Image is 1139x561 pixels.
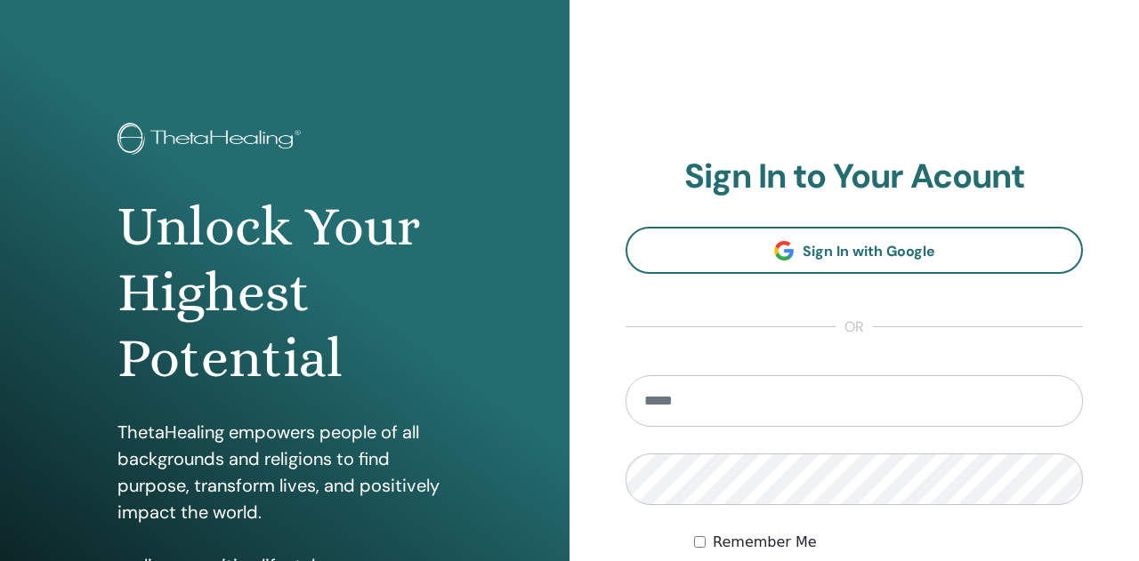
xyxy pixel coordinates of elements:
[117,194,453,392] h1: Unlock Your Highest Potential
[117,419,453,525] p: ThetaHealing empowers people of all backgrounds and religions to find purpose, transform lives, a...
[626,227,1083,274] a: Sign In with Google
[836,317,873,338] span: or
[626,156,1083,197] h2: Sign In to Your Acount
[694,532,1083,553] div: Keep me authenticated indefinitely or until I manually logout
[803,242,935,260] span: Sign In with Google
[713,532,817,553] label: Remember Me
